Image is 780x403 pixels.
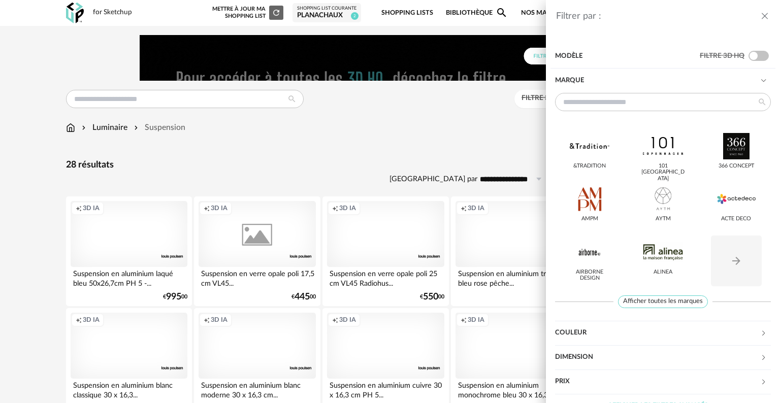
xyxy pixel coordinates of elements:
[641,163,685,183] div: 101 [GEOGRAPHIC_DATA]
[555,345,760,370] div: Dimension
[555,93,771,321] div: Marque
[711,236,762,286] button: Arrow Right icon
[555,44,700,69] div: Modèle
[555,69,760,93] div: Marque
[555,321,771,346] div: Couleur
[555,346,771,370] div: Dimension
[719,163,754,170] div: 366 Concept
[760,10,770,23] button: close drawer
[700,52,744,59] span: Filtre 3D HQ
[573,163,606,170] div: &tradition
[555,370,760,394] div: Prix
[555,370,771,394] div: Prix
[568,269,612,282] div: Airborne Design
[721,216,751,222] div: Acte DECO
[581,216,598,222] div: AMPM
[656,216,671,222] div: AYTM
[555,69,771,93] div: Marque
[730,257,742,264] span: Arrow Right icon
[556,11,760,22] div: Filtrer par :
[618,295,708,308] span: Afficher toutes les marques
[555,321,760,345] div: Couleur
[654,269,672,276] div: Alinea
